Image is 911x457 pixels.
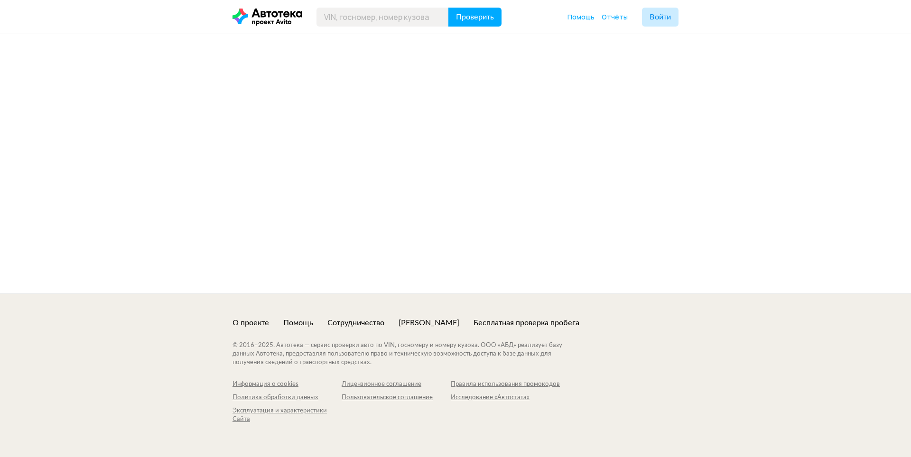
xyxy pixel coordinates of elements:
a: О проекте [232,318,269,328]
a: Политика обработки данных [232,393,342,402]
button: Войти [642,8,679,27]
a: Информация о cookies [232,380,342,389]
a: Эксплуатация и характеристики Сайта [232,407,342,424]
input: VIN, госномер, номер кузова [316,8,449,27]
button: Проверить [448,8,502,27]
a: Пользовательское соглашение [342,393,451,402]
span: Отчёты [602,12,628,21]
a: [PERSON_NAME] [399,318,459,328]
a: Правила использования промокодов [451,380,560,389]
a: Бесплатная проверка пробега [474,318,579,328]
span: Помощь [567,12,595,21]
a: Исследование «Автостата» [451,393,560,402]
span: Проверить [456,13,494,21]
div: © 2016– 2025 . Автотека — сервис проверки авто по VIN, госномеру и номеру кузова. ООО «АБД» реали... [232,341,581,367]
span: Войти [650,13,671,21]
a: Помощь [567,12,595,22]
a: Сотрудничество [327,318,384,328]
a: Помощь [283,318,313,328]
a: Лицензионное соглашение [342,380,451,389]
a: Отчёты [602,12,628,22]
